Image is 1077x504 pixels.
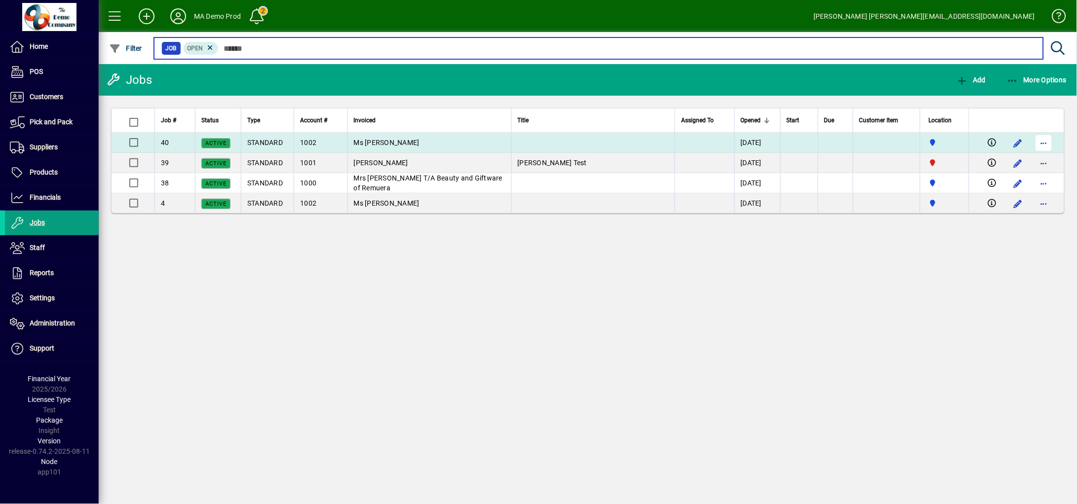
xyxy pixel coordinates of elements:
span: 39 [161,159,169,167]
span: 38 [161,179,169,187]
span: 1002 [300,139,316,146]
span: Support [30,344,54,352]
span: Administration [30,319,75,327]
div: Job # [161,115,189,126]
a: Products [5,160,99,185]
span: Account # [300,115,327,126]
td: [DATE] [734,193,780,213]
span: Status [201,115,219,126]
span: Active [205,140,227,146]
span: 1002 [300,199,316,207]
div: Location [926,115,963,126]
span: Customers [30,93,63,101]
span: Financials [30,193,61,201]
span: Christchurch [926,157,963,168]
span: Active [205,160,227,167]
span: Suppliers [30,143,58,151]
td: [DATE] [734,133,780,153]
td: [DATE] [734,153,780,173]
span: Filter [109,44,142,52]
span: Jobs [30,218,45,226]
button: Profile [162,7,194,25]
div: Start [787,115,812,126]
button: More options [1036,155,1052,171]
span: Job # [161,115,176,126]
span: Pick and Pack [30,118,73,126]
span: Title [518,115,529,126]
span: 1001 [300,159,316,167]
span: Active [205,180,227,187]
span: Type [247,115,260,126]
span: Node [41,458,58,466]
div: Jobs [106,72,152,88]
span: Start [787,115,800,126]
mat-chip: Open Status: Open [184,42,219,55]
button: More options [1036,135,1052,151]
span: Products [30,168,58,176]
span: Assigned To [681,115,714,126]
a: Knowledge Base [1045,2,1065,34]
a: Suppliers [5,135,99,160]
span: STANDARD [247,159,283,167]
button: Edit [1010,176,1026,191]
div: Assigned To [681,115,729,126]
span: POS [30,68,43,75]
a: Reports [5,261,99,286]
a: Pick and Pack [5,110,99,135]
a: Financials [5,185,99,210]
span: Financial Year [28,375,71,383]
span: Settings [30,294,55,302]
span: 1000 [300,179,316,187]
div: [PERSON_NAME] [PERSON_NAME][EMAIL_ADDRESS][DOMAIN_NAME] [813,8,1035,24]
button: More options [1036,176,1052,191]
div: Due [824,115,847,126]
span: STANDARD [247,139,283,146]
button: Add [131,7,162,25]
div: Account # [300,115,341,126]
span: STANDARD [247,179,283,187]
span: Auckland [926,137,963,148]
div: Opened [741,115,774,126]
a: POS [5,60,99,84]
span: Auckland [926,198,963,209]
span: Location [929,115,952,126]
span: Ms [PERSON_NAME] [354,139,420,146]
span: Active [205,201,227,207]
span: Auckland [926,178,963,188]
span: STANDARD [247,199,283,207]
a: Support [5,336,99,361]
button: Edit [1010,196,1026,212]
span: 4 [161,199,165,207]
span: More Options [1007,76,1067,84]
span: Job [166,43,177,53]
span: 40 [161,139,169,146]
button: Edit [1010,155,1026,171]
a: Administration [5,311,99,336]
div: MA Demo Prod [194,8,241,24]
span: Version [38,437,61,445]
span: Home [30,42,48,50]
span: Mrs [PERSON_NAME] T/A Beauty and Giftware of Remuera [354,174,502,192]
button: More options [1036,196,1052,212]
span: [PERSON_NAME] [354,159,408,167]
span: Customer Item [859,115,899,126]
a: Settings [5,286,99,311]
span: Ms [PERSON_NAME] [354,199,420,207]
span: Open [188,45,203,52]
button: Edit [1010,135,1026,151]
span: Opened [741,115,761,126]
div: Customer Item [859,115,914,126]
span: Licensee Type [28,396,71,403]
a: Home [5,35,99,59]
button: Filter [107,39,145,57]
span: Reports [30,269,54,277]
a: Customers [5,85,99,109]
a: Staff [5,236,99,260]
span: Invoiced [354,115,376,126]
span: [PERSON_NAME] Test [518,159,587,167]
span: Staff [30,244,45,252]
span: Due [824,115,835,126]
span: Package [36,416,63,424]
button: Add [954,71,988,89]
button: More Options [1004,71,1070,89]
